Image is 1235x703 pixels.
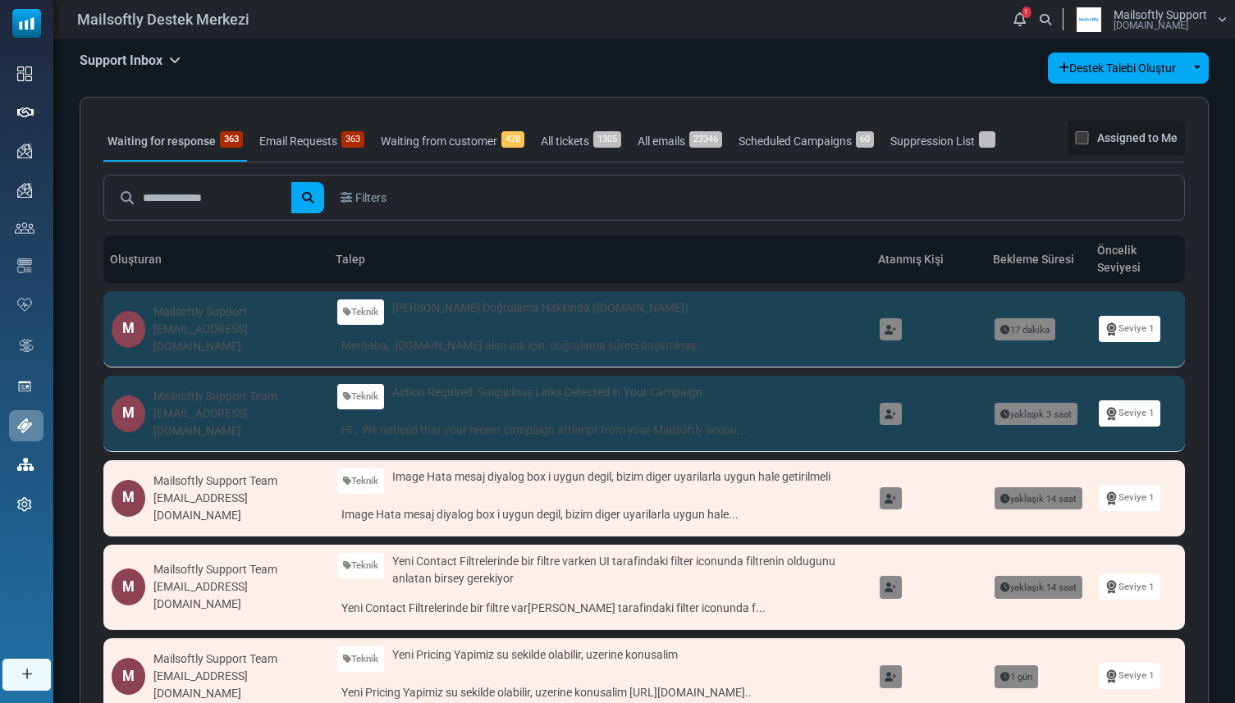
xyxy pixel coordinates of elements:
a: Seviye 1 [1099,485,1160,510]
img: campaigns-icon.png [17,183,32,198]
img: mailsoftly_icon_blue_white.svg [12,9,41,38]
label: Assigned to Me [1097,128,1178,148]
a: Teknik [337,384,384,409]
span: Image Hata mesaj diyalog box i uygun degil, bizim diger uyarilarla uygun hale getirilmeli [392,468,830,486]
a: Scheduled Campaigns60 [734,121,878,162]
a: Teknik [337,553,384,578]
div: Mailsoftly Support Team [153,472,321,490]
th: Atanmış Kişi [871,235,987,283]
a: Merhaba, [DOMAIN_NAME] alan adı için, doğrulama süreci başlatılmış... [337,333,862,358]
a: Destek Talebi Oluştur [1048,52,1187,84]
img: landing_pages.svg [17,379,32,394]
span: 1 gün [995,665,1038,688]
div: M [112,568,145,605]
a: Seviye 1 [1099,663,1160,688]
span: 1 [1022,7,1031,18]
img: email-templates-icon.svg [17,258,32,273]
span: 17 dakika [995,318,1055,341]
div: M [112,311,145,348]
span: Action Required: Suspicious Links Detected in Your Campaign [392,384,702,401]
span: 428 [501,131,524,148]
span: Mailsoftly Destek Merkezi [77,8,249,30]
div: [EMAIL_ADDRESS][DOMAIN_NAME] [153,490,321,524]
a: Teknik [337,646,384,672]
h5: Support Inbox [80,52,181,68]
img: campaigns-icon.png [17,144,32,158]
a: 1 [1009,8,1031,30]
a: Seviye 1 [1099,400,1160,426]
a: Teknik [337,468,384,494]
div: [EMAIL_ADDRESS][DOMAIN_NAME] [153,405,321,440]
a: Hi , We noticed that your recent campaign attempt from your Mailsoftly accou... [337,418,862,443]
div: Mailsoftly Support Team [153,388,321,405]
span: 363 [341,131,364,148]
a: Image Hata mesaj diyalog box i uygun degil, bizim diger uyarilarla uygun hale... [337,502,862,527]
a: All tickets1305 [537,121,625,162]
span: 1305 [593,131,621,148]
a: Email Requests363 [255,121,368,162]
span: [DOMAIN_NAME] [1114,21,1188,30]
span: Yeni Contact Filtrelerinde bir filtre varken UI tarafindaki filter iconunda filtrenin oldugunu an... [392,553,863,587]
div: Mailsoftly Support Team [153,651,321,668]
a: Yeni Contact Filtrelerinde bir filtre var[PERSON_NAME] tarafindaki filter iconunda f... [337,596,862,621]
th: Talep [329,235,871,283]
span: 23346 [689,131,722,148]
img: User Logo [1068,7,1109,32]
img: workflow.svg [17,336,35,355]
div: [EMAIL_ADDRESS][DOMAIN_NAME] [153,668,321,702]
div: Mailsoftly Support Team [153,561,321,578]
span: yaklaşık 14 saat [995,576,1082,599]
th: Öncelik Seviyesi [1091,235,1185,283]
th: Oluşturan [103,235,329,283]
div: M [112,395,145,432]
th: Bekleme Süresi [986,235,1091,283]
a: Waiting from customer428 [377,121,528,162]
a: User Logo Mailsoftly Support [DOMAIN_NAME] [1068,7,1227,32]
span: 60 [856,131,874,148]
img: domain-health-icon.svg [17,298,32,311]
span: Yeni Pricing Yapimiz su sekilde olabilir, uzerine konusalim [392,646,678,664]
img: settings-icon.svg [17,497,32,512]
a: Teknik [337,299,384,325]
div: M [112,658,145,695]
a: Seviye 1 [1099,316,1160,341]
div: [EMAIL_ADDRESS][DOMAIN_NAME] [153,578,321,613]
div: Mailsoftly Support [153,304,321,321]
img: contacts-icon.svg [15,222,34,234]
div: [EMAIL_ADDRESS][DOMAIN_NAME] [153,321,321,355]
img: dashboard-icon.svg [17,66,32,81]
span: yaklaşık 3 saat [995,403,1077,426]
a: All emails23346 [634,121,726,162]
a: Seviye 1 [1099,574,1160,600]
span: Mailsoftly Support [1114,9,1207,21]
div: M [112,480,145,517]
span: [PERSON_NAME] Doğrulama Hakkında ([DOMAIN_NAME]) [392,299,688,317]
span: 363 [220,131,243,148]
a: Waiting for response363 [103,121,247,162]
img: support-icon-active.svg [17,418,32,433]
a: Suppression List [886,121,999,162]
span: Filters [355,189,387,207]
span: yaklaşık 14 saat [995,487,1082,510]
